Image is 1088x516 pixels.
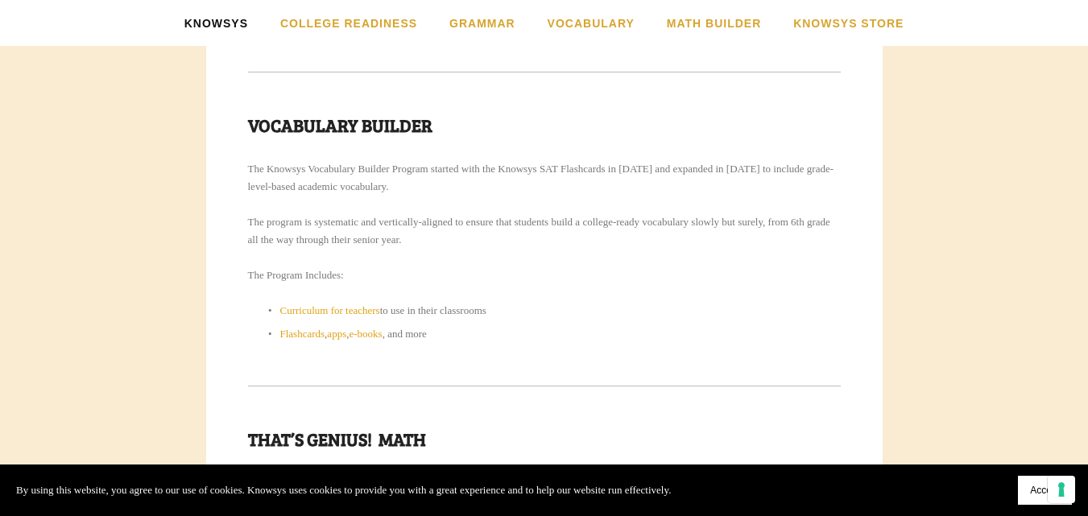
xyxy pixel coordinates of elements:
p: The Program Includes: [248,266,841,284]
a: e-books [349,328,382,340]
a: apps [327,328,346,340]
strong: Vocabulary Builder [248,113,432,137]
p: The program is systematic and vertically-aligned to ensure that students build a college-ready vo... [248,213,841,249]
span: Accept [1030,485,1060,496]
p: to use in their classrooms [280,302,841,320]
a: Flashcards [280,328,325,340]
p: By using this website, you agree to our use of cookies. Knowsys uses cookies to provide you with ... [16,481,671,499]
button: Your consent preferences for tracking technologies [1048,476,1075,503]
strong: That’s Genius! Math [248,427,426,451]
p: The Knowsys Vocabulary Builder Program started with the Knowsys SAT Flashcards in [DATE] and expa... [248,160,841,196]
a: Curriculum for teachers [280,304,380,316]
button: Accept [1018,476,1072,505]
p: , , , and more [280,325,841,343]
